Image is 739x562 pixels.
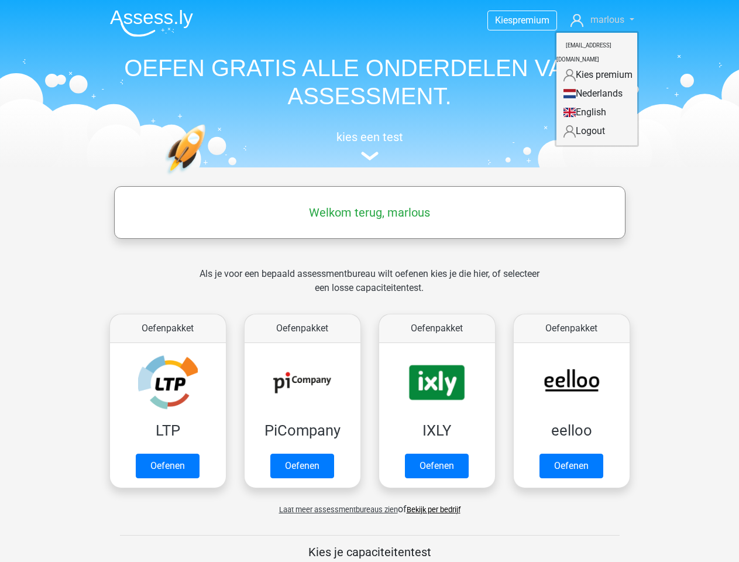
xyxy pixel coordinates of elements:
[120,205,620,220] h5: Welkom terug, marlous
[405,454,469,478] a: Oefenen
[513,15,549,26] span: premium
[495,15,513,26] span: Kies
[556,103,637,122] a: English
[101,130,639,144] h5: kies een test
[556,122,637,140] a: Logout
[556,66,637,84] a: Kies premium
[556,33,611,72] small: [EMAIL_ADDRESS][DOMAIN_NAME]
[555,31,639,147] div: marlous
[279,505,398,514] span: Laat meer assessmentbureaus zien
[556,84,637,103] a: Nederlands
[110,9,193,37] img: Assessly
[136,454,200,478] a: Oefenen
[120,545,620,559] h5: Kies je capaciteitentest
[566,13,638,27] a: marlous
[101,130,639,161] a: kies een test
[407,505,460,514] a: Bekijk per bedrijf
[101,493,639,516] div: of
[488,12,556,28] a: Kiespremium
[190,267,549,309] div: Als je voor een bepaald assessmentbureau wilt oefenen kies je die hier, of selecteer een losse ca...
[165,124,251,230] img: oefenen
[361,152,379,160] img: assessment
[101,54,639,110] h1: OEFEN GRATIS ALLE ONDERDELEN VAN JE ASSESSMENT.
[539,454,603,478] a: Oefenen
[270,454,334,478] a: Oefenen
[590,14,624,25] span: marlous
